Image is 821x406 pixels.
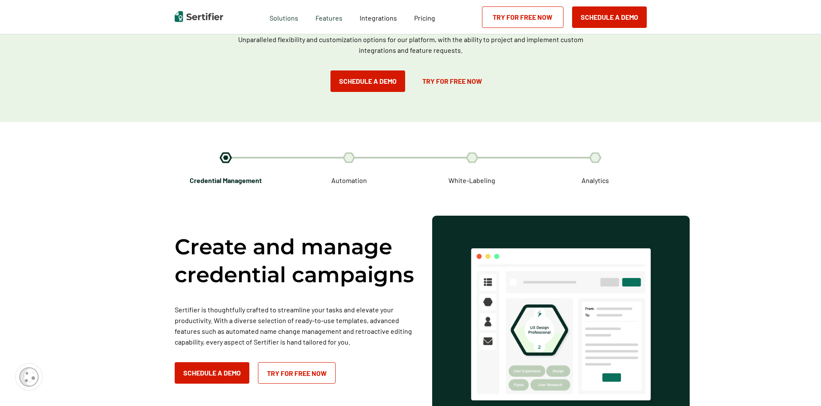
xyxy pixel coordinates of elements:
[572,6,647,28] button: Schedule a Demo
[360,12,397,22] a: Integrations
[175,11,223,22] img: Sertifier | Digital Credentialing Platform
[175,304,415,347] p: Sertifier is thoughtfully crafted to streamline your tasks and elevate your productivity. With a ...
[778,365,821,406] iframe: Chat Widget
[258,362,336,384] a: Try for Free Now
[230,34,591,55] p: Unparalleled flexibility and customization options for our platform, with the ability to project ...
[414,14,435,22] span: Pricing
[190,175,262,186] span: Credential Management
[19,367,39,387] img: Cookie Popup Icon
[270,12,298,22] span: Solutions
[414,12,435,22] a: Pricing
[482,6,563,28] a: Try for Free Now
[466,152,478,163] img: List Icon
[360,14,397,22] span: Integrations
[220,152,232,163] img: List Icon
[448,175,495,186] span: White-Labeling
[315,12,342,22] span: Features
[589,152,601,163] img: List Icon
[582,175,609,186] span: Analytics
[414,70,491,92] a: Try for Free Now
[175,233,415,289] h2: Create and manage credential campaigns
[175,362,249,384] button: Schedule a Demo
[331,175,367,186] span: Automation
[330,70,405,92] button: Schedule a Demo
[343,152,355,163] img: List Icon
